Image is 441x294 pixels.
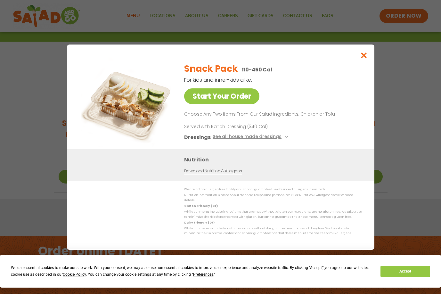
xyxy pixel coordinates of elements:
h3: Nutrition [184,155,365,163]
strong: Dairy Friendly (DF) [184,220,214,224]
h2: Snack Pack [184,62,238,76]
p: For kids and inner-kids alike. [184,76,328,84]
a: Download Nutrition & Allergens [184,168,242,174]
h3: Dressings [184,133,211,141]
div: We use essential cookies to make our site work. With your consent, we may also use non-essential ... [11,265,373,278]
button: Close modal [353,45,374,66]
p: Served with Ranch Dressing (340 Cal) [184,123,303,130]
p: We are not an allergen free facility and cannot guarantee the absence of allergens in our foods. [184,187,362,192]
p: Choose Any Two Items From Our Salad Ingredients, Chicken or Tofu [184,110,359,118]
p: Nutrition information is based on our standard recipes and portion sizes. Click Nutrition & Aller... [184,193,362,203]
p: 110-450 Cal [241,66,272,74]
p: While our menu includes ingredients that are made without gluten, our restaurants are not gluten ... [184,209,362,219]
button: Accept [380,266,430,277]
a: Start Your Order [184,88,259,104]
button: See all house made dressings [212,133,290,141]
img: Featured product photo for Snack Pack [81,57,171,147]
strong: Gluten Friendly (GF) [184,204,217,208]
span: Preferences [193,272,213,277]
p: While our menu includes foods that are made without dairy, our restaurants are not dairy free. We... [184,226,362,236]
span: Cookie Policy [63,272,86,277]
